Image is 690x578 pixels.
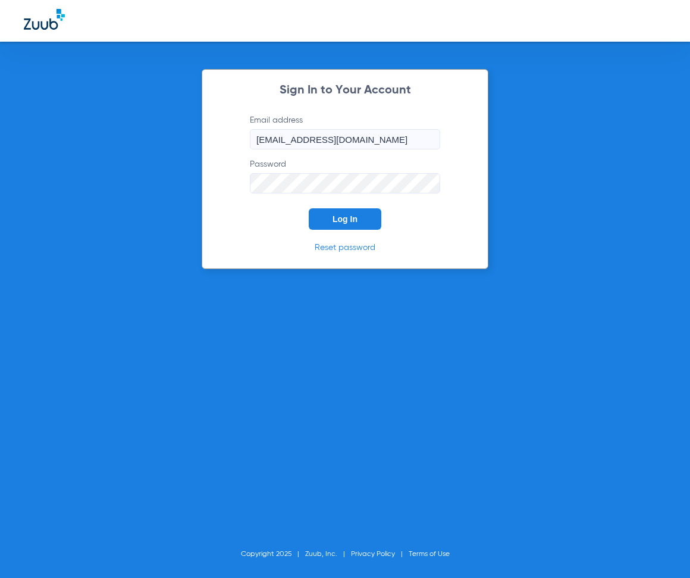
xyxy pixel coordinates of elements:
[250,114,440,149] label: Email address
[333,214,357,224] span: Log In
[309,208,381,230] button: Log In
[315,243,375,252] a: Reset password
[409,551,450,558] a: Terms of Use
[241,548,305,560] li: Copyright 2025
[232,85,458,96] h2: Sign In to Your Account
[250,173,440,193] input: Password
[250,158,440,193] label: Password
[631,521,690,578] iframe: Chat Widget
[250,129,440,149] input: Email address
[24,9,65,30] img: Zuub Logo
[305,548,351,560] li: Zuub, Inc.
[351,551,395,558] a: Privacy Policy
